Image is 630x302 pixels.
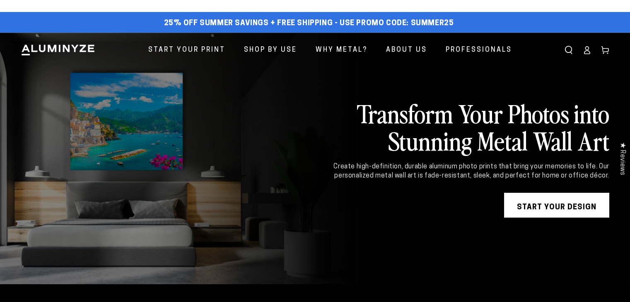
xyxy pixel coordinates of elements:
div: Click to open Judge.me floating reviews tab [614,136,630,182]
a: About Us [380,39,433,61]
summary: Search our site [560,41,578,59]
a: Shop By Use [238,39,303,61]
div: Create high-definition, durable aluminum photo prints that bring your memories to life. Our perso... [309,162,609,181]
span: Why Metal? [316,44,367,56]
a: Professionals [439,39,518,61]
span: Start Your Print [148,44,225,56]
a: START YOUR DESIGN [504,193,609,218]
a: Why Metal? [309,39,374,61]
h2: Transform Your Photos into Stunning Metal Wall Art [309,99,609,154]
span: About Us [386,44,427,56]
a: Start Your Print [142,39,232,61]
img: Aluminyze [21,44,95,56]
span: Shop By Use [244,44,297,56]
span: Professionals [446,44,512,56]
span: 25% off Summer Savings + Free Shipping - Use Promo Code: SUMMER25 [164,19,454,28]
